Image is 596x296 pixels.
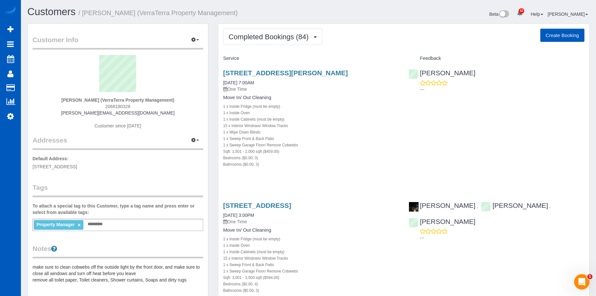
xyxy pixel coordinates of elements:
h4: Move In/ Out Cleaning [223,95,399,100]
a: [PERSON_NAME] [548,12,588,17]
a: Customers [27,6,76,17]
a: [PERSON_NAME] [409,69,476,77]
a: [DATE] 7:00AM [223,80,254,85]
span: , [549,204,551,209]
small: Bedrooms ($0.00, 4) [223,282,258,286]
img: Kateryna Maherovska [409,202,419,212]
small: 1 x Inside Fridge (must be empty) [223,237,280,241]
h4: Move In/ Out Cleaning [223,227,399,233]
h4: Feedback [409,56,584,61]
small: 1 x Inside Fridge (must be empty) [223,104,280,109]
p: --- [420,235,584,241]
a: Beta [489,12,509,17]
small: 1 x Inside Oven [223,243,250,248]
a: [PERSON_NAME][EMAIL_ADDRESS][DOMAIN_NAME] [61,110,175,116]
span: , [477,204,478,209]
span: 42 [519,8,524,14]
small: 1 x Inside Cabinets (must be empty) [223,250,284,254]
img: New interface [498,10,509,19]
a: [STREET_ADDRESS] [223,202,291,209]
p: One Time [223,218,399,225]
label: To attach a special tag to this Customer, type a tag name and press enter or select from availabl... [33,203,203,216]
h4: Service [223,56,399,61]
small: Sqft: 1,501 - 2,000 sqft ($459.00) [223,149,279,154]
span: Customer since [DATE] [94,123,141,128]
button: Completed Bookings (84) [223,29,322,45]
legend: Tags [33,183,203,197]
small: 1 x Sweep Garage Floor/ Remove Cobwebs [223,269,298,273]
p: One Time [223,86,399,92]
small: 1 x Wipe Down Blinds [223,130,260,134]
small: / [PERSON_NAME] (VerraTerra Property Management) [79,9,238,16]
iframe: Intercom live chat [574,274,590,290]
span: Completed Bookings (84) [229,33,312,41]
a: Help [531,12,543,17]
span: [STREET_ADDRESS] [33,164,77,169]
label: Default Address: [33,155,69,162]
small: 1 x Sweep Garage Floor/ Remove Cobwebs [223,143,298,147]
legend: Notes [33,244,203,258]
small: 1 x Sweep Front & Back Patio [223,263,274,267]
small: Bedrooms ($0.00, 3) [223,156,258,160]
a: × [78,222,80,228]
small: 1 x Inside Cabinets (must be empty) [223,117,284,122]
span: 1 [587,274,592,279]
small: 1 x Inside Oven [223,111,250,115]
small: 15 x Interior Windows/ Window Tracks [223,256,288,261]
small: Bathrooms ($0.00, 3) [223,288,259,293]
a: 42 [514,6,526,21]
strong: [PERSON_NAME] (VerraTerra Property Management) [61,97,175,103]
span: Property Manager [36,222,75,227]
pre: make sure to clean cobwebs off the outside light by the front door, and make sure to close all wi... [33,264,203,283]
small: 1 x Sweep Front & Back Patio [223,136,274,141]
a: [PERSON_NAME] [409,218,476,225]
small: Bathrooms ($0.00, 3) [223,162,259,167]
small: 15 x Interior Windows/ Window Tracks [223,124,288,128]
legend: Customer Info [33,35,203,50]
p: --- [420,86,584,93]
a: [STREET_ADDRESS][PERSON_NAME] [223,69,348,77]
button: Create Booking [540,29,584,42]
span: 2068180328 [105,104,130,109]
small: Sqft: 3,001 - 3,500 sqft ($594.00) [223,275,279,280]
a: [DATE] 3:00PM [223,213,254,218]
a: [PERSON_NAME] [481,202,548,209]
img: Automaid Logo [4,6,17,15]
a: [PERSON_NAME] [409,202,476,209]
